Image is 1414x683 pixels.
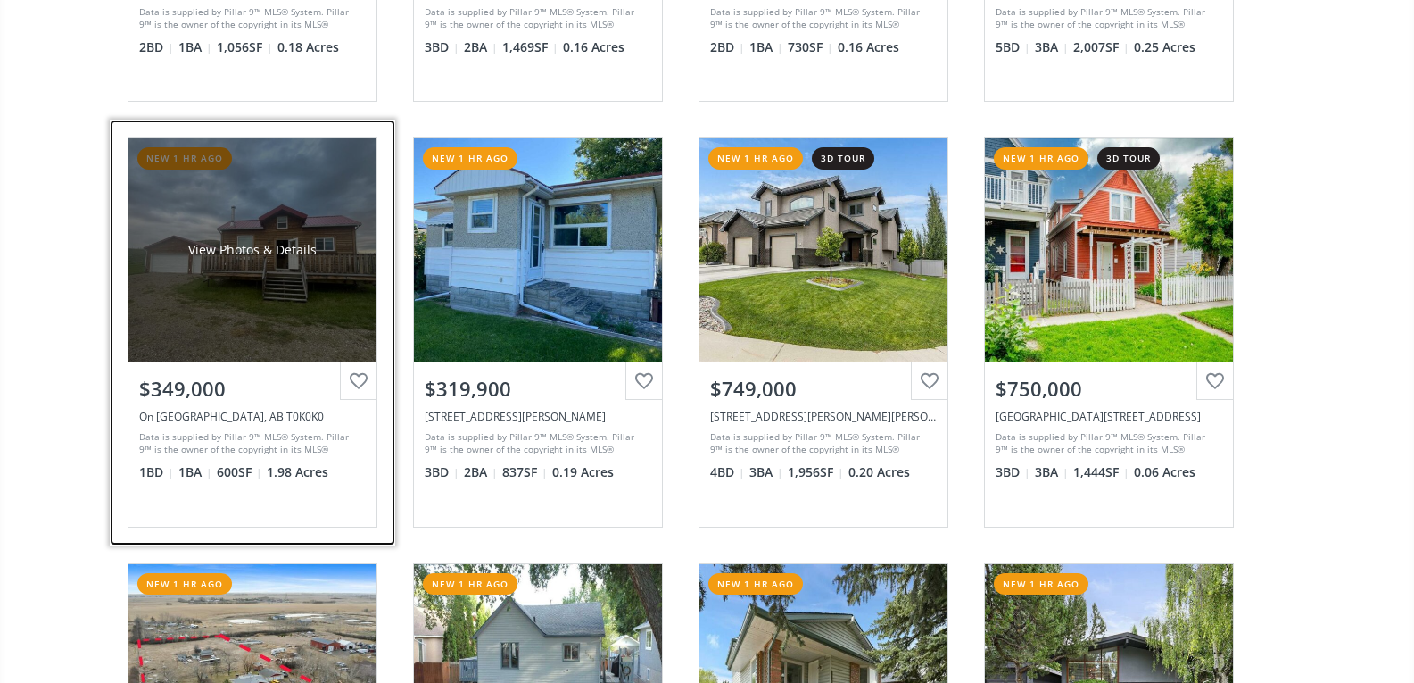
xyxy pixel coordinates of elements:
[710,430,932,457] div: Data is supplied by Pillar 9™ MLS® System. Pillar 9™ is the owner of the copyright in its MLS® Sy...
[425,463,459,481] span: 3 BD
[563,38,624,56] span: 0.16 Acres
[464,463,498,481] span: 2 BA
[502,38,558,56] span: 1,469 SF
[464,38,498,56] span: 2 BA
[425,430,647,457] div: Data is supplied by Pillar 9™ MLS® System. Pillar 9™ is the owner of the copyright in its MLS® Sy...
[139,375,366,403] div: $349,000
[996,409,1222,424] div: 1015 17 Avenue SE, Calgary, AB T2G 2Z2
[788,463,844,481] span: 1,956 SF
[395,120,681,545] a: new 1 hr ago$319,900[STREET_ADDRESS][PERSON_NAME]Data is supplied by Pillar 9™ MLS® System. Pilla...
[710,375,937,403] div: $749,000
[217,38,273,56] span: 1,056 SF
[178,38,212,56] span: 1 BA
[710,463,745,481] span: 4 BD
[425,38,459,56] span: 3 BD
[425,409,651,424] div: 5813 54 Street, Taber, AB T1G 1L9
[848,463,910,481] span: 0.20 Acres
[788,38,833,56] span: 730 SF
[710,5,932,32] div: Data is supplied by Pillar 9™ MLS® System. Pillar 9™ is the owner of the copyright in its MLS® Sy...
[996,430,1218,457] div: Data is supplied by Pillar 9™ MLS® System. Pillar 9™ is the owner of the copyright in its MLS® Sy...
[996,5,1218,32] div: Data is supplied by Pillar 9™ MLS® System. Pillar 9™ is the owner of the copyright in its MLS® Sy...
[139,463,174,481] span: 1 BD
[217,463,262,481] span: 600 SF
[996,375,1222,403] div: $750,000
[1073,463,1129,481] span: 1,444 SF
[139,38,174,56] span: 2 BD
[178,463,212,481] span: 1 BA
[552,463,614,481] span: 0.19 Acres
[996,463,1030,481] span: 3 BD
[139,409,366,424] div: On Highway 501 West, Beazer, AB T0K0K0
[139,5,361,32] div: Data is supplied by Pillar 9™ MLS® System. Pillar 9™ is the owner of the copyright in its MLS® Sy...
[502,463,548,481] span: 837 SF
[139,430,361,457] div: Data is supplied by Pillar 9™ MLS® System. Pillar 9™ is the owner of the copyright in its MLS® Sy...
[996,38,1030,56] span: 5 BD
[188,241,317,259] div: View Photos & Details
[425,375,651,403] div: $319,900
[681,120,966,545] a: new 1 hr ago3d tour$749,000[STREET_ADDRESS][PERSON_NAME][PERSON_NAME]Data is supplied by Pillar 9...
[267,463,328,481] span: 1.98 Acres
[1073,38,1129,56] span: 2,007 SF
[966,120,1252,545] a: new 1 hr ago3d tour$750,000[GEOGRAPHIC_DATA][STREET_ADDRESS]Data is supplied by Pillar 9™ MLS® Sy...
[277,38,339,56] span: 0.18 Acres
[838,38,899,56] span: 0.16 Acres
[1035,463,1069,481] span: 3 BA
[110,120,395,545] a: new 1 hr agoView Photos & Details$349,000On [GEOGRAPHIC_DATA], AB T0K0K0Data is supplied by Pilla...
[710,38,745,56] span: 2 BD
[1035,38,1069,56] span: 3 BA
[749,38,783,56] span: 1 BA
[1134,38,1195,56] span: 0.25 Acres
[710,409,937,424] div: 67 Desert Blume Gate SW, Desert Blume, AB T1B 0A4
[1134,463,1195,481] span: 0.06 Acres
[425,5,647,32] div: Data is supplied by Pillar 9™ MLS® System. Pillar 9™ is the owner of the copyright in its MLS® Sy...
[749,463,783,481] span: 3 BA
